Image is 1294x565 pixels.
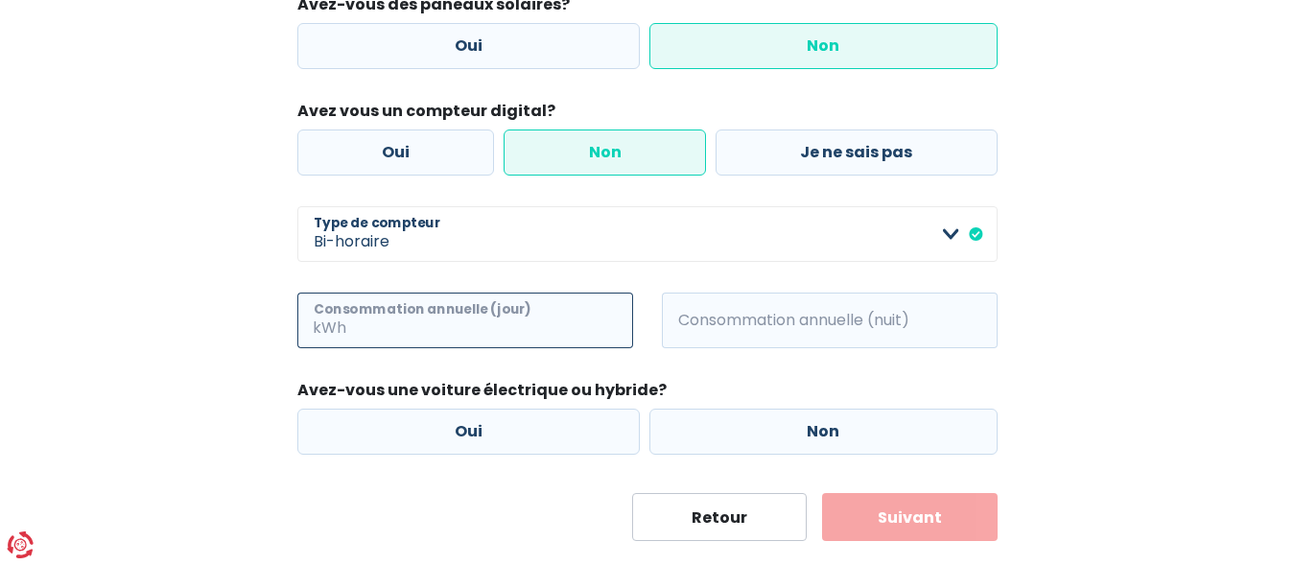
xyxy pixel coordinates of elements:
[504,129,706,176] label: Non
[297,100,998,129] legend: Avez vous un compteur digital?
[297,129,495,176] label: Oui
[632,493,808,541] button: Retour
[716,129,998,176] label: Je ne sais pas
[822,493,998,541] button: Suivant
[297,409,641,455] label: Oui
[649,409,998,455] label: Non
[297,379,998,409] legend: Avez-vous une voiture électrique ou hybride?
[649,23,998,69] label: Non
[297,293,350,348] span: kWh
[297,23,641,69] label: Oui
[662,293,715,348] span: kWh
